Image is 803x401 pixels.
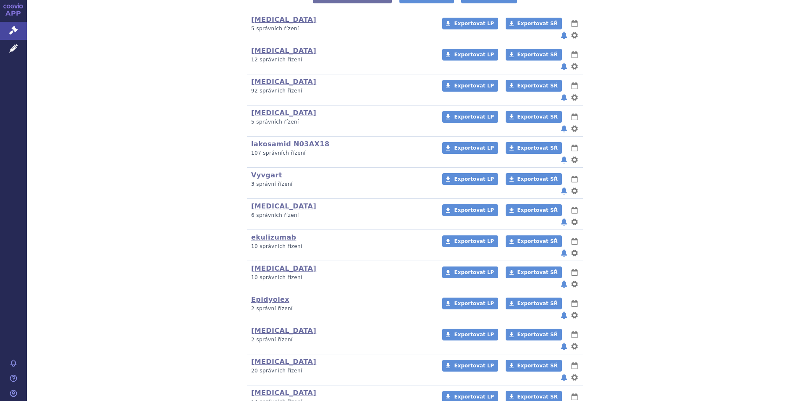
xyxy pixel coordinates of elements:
button: notifikace [560,92,568,103]
span: Exportovat SŘ [517,21,558,26]
a: Exportovat LP [442,142,498,154]
a: [MEDICAL_DATA] [251,264,316,272]
button: notifikace [560,155,568,165]
button: notifikace [560,61,568,71]
a: [MEDICAL_DATA] [251,202,316,210]
a: Epidyolex [251,295,289,303]
span: Exportovat SŘ [517,363,558,369]
a: [MEDICAL_DATA] [251,327,316,335]
span: Exportovat LP [454,301,494,306]
button: lhůty [570,112,579,122]
button: nastavení [570,30,579,40]
a: Exportovat LP [442,329,498,340]
button: lhůty [570,330,579,340]
button: nastavení [570,92,579,103]
button: nastavení [570,186,579,196]
button: nastavení [570,279,579,289]
p: 5 správních řízení [251,25,431,32]
a: Vyvgart [251,171,282,179]
button: notifikace [560,279,568,289]
a: Exportovat LP [442,49,498,61]
a: [MEDICAL_DATA] [251,16,316,24]
span: Exportovat LP [454,363,494,369]
button: lhůty [570,18,579,29]
span: Exportovat SŘ [517,114,558,120]
a: Exportovat SŘ [506,298,562,309]
a: Exportovat LP [442,18,498,29]
button: notifikace [560,217,568,227]
a: [MEDICAL_DATA] [251,358,316,366]
a: Exportovat LP [442,235,498,247]
button: notifikace [560,30,568,40]
button: lhůty [570,174,579,184]
span: Exportovat LP [454,269,494,275]
span: Exportovat LP [454,21,494,26]
p: 92 správních řízení [251,87,431,95]
p: 107 správních řízení [251,150,431,157]
span: Exportovat LP [454,114,494,120]
span: Exportovat SŘ [517,176,558,182]
span: Exportovat SŘ [517,301,558,306]
a: [MEDICAL_DATA] [251,47,316,55]
a: Exportovat SŘ [506,80,562,92]
a: Exportovat SŘ [506,266,562,278]
a: Exportovat LP [442,298,498,309]
a: [MEDICAL_DATA] [251,78,316,86]
a: ekulizumab [251,233,296,241]
a: Exportovat LP [442,266,498,278]
a: Exportovat LP [442,204,498,216]
button: nastavení [570,61,579,71]
p: 10 správních řízení [251,243,431,250]
button: lhůty [570,267,579,277]
button: notifikace [560,310,568,320]
a: Exportovat LP [442,360,498,372]
span: Exportovat SŘ [517,269,558,275]
p: 2 správní řízení [251,336,431,343]
a: Exportovat SŘ [506,235,562,247]
a: Exportovat SŘ [506,173,562,185]
span: Exportovat SŘ [517,332,558,338]
span: Exportovat LP [454,238,494,244]
span: Exportovat SŘ [517,207,558,213]
a: Exportovat SŘ [506,204,562,216]
span: Exportovat LP [454,207,494,213]
span: Exportovat SŘ [517,394,558,400]
a: Exportovat SŘ [506,49,562,61]
button: lhůty [570,298,579,309]
p: 12 správních řízení [251,56,431,63]
p: 2 správní řízení [251,305,431,312]
a: Exportovat SŘ [506,18,562,29]
a: lakosamid N03AX18 [251,140,329,148]
button: nastavení [570,248,579,258]
button: nastavení [570,310,579,320]
a: Exportovat SŘ [506,360,562,372]
button: lhůty [570,361,579,371]
p: 5 správních řízení [251,119,431,126]
button: notifikace [560,341,568,351]
a: Exportovat SŘ [506,142,562,154]
a: Exportovat SŘ [506,111,562,123]
span: Exportovat LP [454,145,494,151]
button: notifikace [560,124,568,134]
a: [MEDICAL_DATA] [251,109,316,117]
button: nastavení [570,217,579,227]
a: Exportovat LP [442,111,498,123]
button: nastavení [570,372,579,383]
span: Exportovat SŘ [517,238,558,244]
button: nastavení [570,341,579,351]
span: Exportovat LP [454,394,494,400]
button: nastavení [570,155,579,165]
span: Exportovat LP [454,83,494,89]
span: Exportovat SŘ [517,145,558,151]
button: notifikace [560,186,568,196]
span: Exportovat LP [454,176,494,182]
p: 6 správních řízení [251,212,431,219]
span: Exportovat SŘ [517,52,558,58]
p: 10 správních řízení [251,274,431,281]
a: [MEDICAL_DATA] [251,389,316,397]
button: lhůty [570,236,579,246]
a: Exportovat LP [442,80,498,92]
span: Exportovat SŘ [517,83,558,89]
p: 20 správních řízení [251,367,431,375]
button: lhůty [570,50,579,60]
